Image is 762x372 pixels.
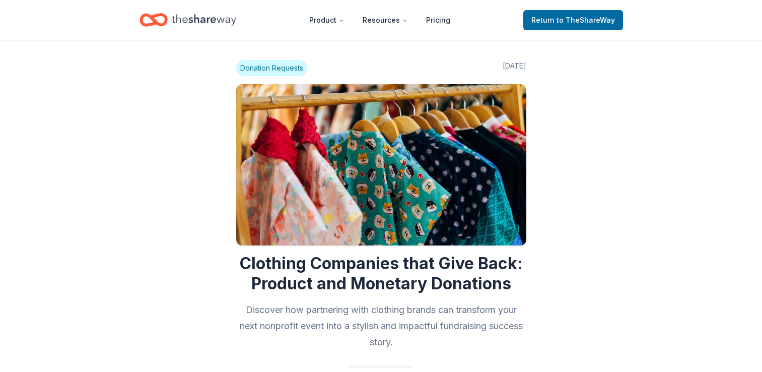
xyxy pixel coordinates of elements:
[531,14,615,26] span: Return
[355,10,416,30] button: Resources
[301,10,353,30] button: Product
[301,8,458,32] nav: Main
[236,60,307,76] span: Donation Requests
[418,10,458,30] a: Pricing
[236,84,526,245] img: Image for Clothing Companies that Give Back: Product and Monetary Donations
[236,254,526,294] h1: Clothing Companies that Give Back: Product and Monetary Donations
[140,8,236,32] a: Home
[236,302,526,350] h2: Discover how partnering with clothing brands can transform your next nonprofit event into a styli...
[523,10,623,30] a: Returnto TheShareWay
[503,60,526,76] span: [DATE]
[557,16,615,24] span: to TheShareWay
